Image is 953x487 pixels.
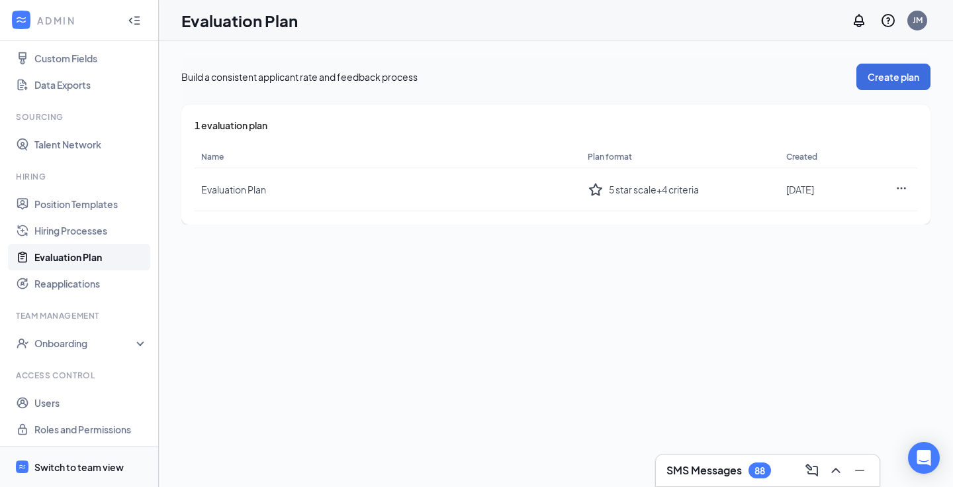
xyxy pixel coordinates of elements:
[780,146,885,168] th: Created
[913,15,923,26] div: JM
[851,13,867,28] svg: Notifications
[181,9,298,32] h1: Evaluation Plan
[195,146,581,168] th: Name
[128,14,141,27] svg: Collapse
[16,171,145,182] div: Hiring
[852,462,868,478] svg: Minimize
[34,416,148,443] a: Roles and Permissions
[34,191,148,217] a: Position Templates
[780,168,885,211] td: [DATE]
[828,462,844,478] svg: ChevronUp
[37,14,116,27] div: ADMIN
[195,168,581,211] td: Evaluation Plan
[181,70,418,83] div: Build a consistent applicant rate and feedback process
[34,217,148,244] a: Hiring Processes
[16,111,145,123] div: Sourcing
[609,183,699,196] span: 5 star scale + 4 criteria
[195,119,267,131] span: 1 evaluation plan
[15,13,28,27] svg: WorkstreamLogo
[34,390,148,416] a: Users
[824,460,845,481] button: ChevronUp
[16,370,145,381] div: Access control
[34,244,148,270] a: Evaluation Plan
[581,146,780,168] th: Plan format
[34,45,148,72] a: Custom Fields
[34,72,148,98] a: Data Exports
[16,310,145,321] div: Team Management
[908,442,940,474] div: Open Intercom Messenger
[588,182,604,197] svg: StarBorder
[18,462,26,471] svg: WorkstreamLogo
[34,337,136,350] div: Onboarding
[201,184,266,195] span: Evaluation Plan
[34,460,124,474] div: Switch to team view
[666,463,742,478] h3: SMS Messages
[880,13,896,28] svg: QuestionInfo
[16,337,29,350] svg: UserCheck
[754,465,765,476] div: 88
[856,64,930,90] button: Create plan
[800,460,821,481] button: ComposeMessage
[34,270,148,297] a: Reapplications
[804,462,820,478] svg: ComposeMessage
[895,182,907,194] svg: Ellipses
[848,460,869,481] button: Minimize
[34,131,148,158] a: Talent Network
